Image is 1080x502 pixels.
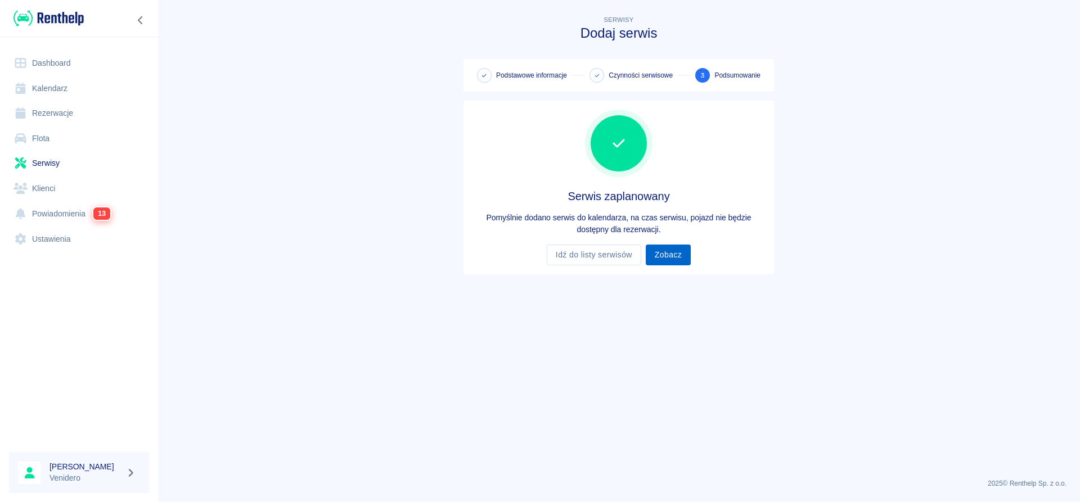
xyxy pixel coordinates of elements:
[132,13,149,28] button: Zwiń nawigację
[13,9,84,28] img: Renthelp logo
[609,70,673,80] span: Czynności serwisowe
[49,472,121,484] p: Venidero
[496,70,567,80] span: Podstawowe informacje
[646,245,691,265] a: Zobacz
[49,461,121,472] h6: [PERSON_NAME]
[9,151,149,176] a: Serwisy
[547,245,641,265] a: Idź do listy serwisów
[9,176,149,201] a: Klienci
[700,70,705,82] span: 3
[472,189,765,203] h4: Serwis zaplanowany
[9,51,149,76] a: Dashboard
[9,9,84,28] a: Renthelp logo
[93,207,110,220] span: 13
[463,25,774,41] h3: Dodaj serwis
[604,16,634,23] span: Serwisy
[9,227,149,252] a: Ustawienia
[171,478,1066,489] p: 2025 © Renthelp Sp. z o.o.
[472,212,765,236] p: Pomyślnie dodano serwis do kalendarza, na czas serwisu, pojazd nie będzie dostępny dla rezerwacji.
[714,70,760,80] span: Podsumowanie
[9,201,149,227] a: Powiadomienia13
[9,101,149,126] a: Rezerwacje
[9,126,149,151] a: Flota
[9,76,149,101] a: Kalendarz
